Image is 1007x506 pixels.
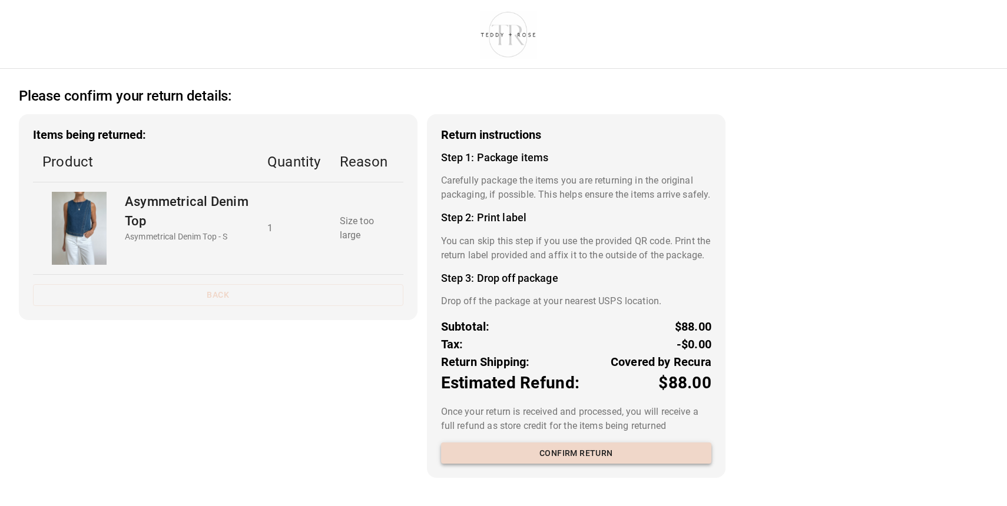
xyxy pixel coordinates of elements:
p: Estimated Refund: [441,371,579,395]
p: Return Shipping: [441,353,530,371]
p: Tax: [441,335,463,353]
h3: Return instructions [441,128,711,142]
h2: Please confirm your return details: [19,88,231,105]
p: Size too large [340,214,394,242]
p: Reason [340,151,394,172]
p: $88.00 [675,318,711,335]
p: Asymmetrical Denim Top - S [125,231,249,243]
h3: Items being returned: [33,128,403,142]
button: Back [33,284,403,306]
p: Carefully package the items you are returning in the original packaging, if possible. This helps ... [441,174,711,202]
p: Asymmetrical Denim Top [125,192,249,231]
h4: Step 1: Package items [441,151,711,164]
p: Once your return is received and processed, you will receive a full refund as store credit for th... [441,405,711,433]
p: Drop off the package at your nearest USPS location. [441,294,711,308]
button: Confirm return [441,442,711,464]
p: -$0.00 [677,335,711,353]
p: Product [42,151,249,172]
img: shop-teddyrose.myshopify.com-d93983e8-e25b-478f-b32e-9430bef33fdd [475,9,542,59]
p: Covered by Recura [611,353,711,371]
p: Subtotal: [441,318,490,335]
p: 1 [267,221,321,235]
h4: Step 3: Drop off package [441,272,711,285]
p: You can skip this step if you use the provided QR code. Print the return label provided and affix... [441,234,711,262]
h4: Step 2: Print label [441,211,711,224]
p: Quantity [267,151,321,172]
p: $88.00 [658,371,711,395]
